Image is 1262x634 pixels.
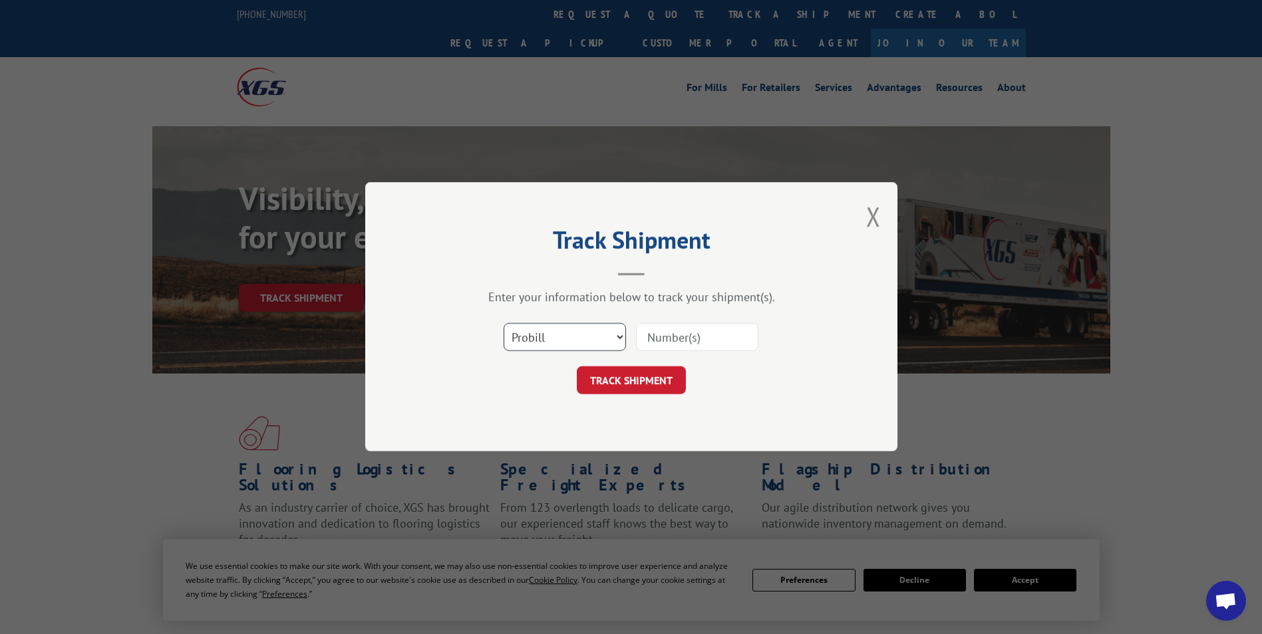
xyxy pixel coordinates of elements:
button: Close modal [866,199,881,234]
div: Enter your information below to track your shipment(s). [432,290,831,305]
button: TRACK SHIPMENT [577,367,686,395]
input: Number(s) [636,324,758,352]
a: Open chat [1206,581,1246,621]
h2: Track Shipment [432,231,831,256]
